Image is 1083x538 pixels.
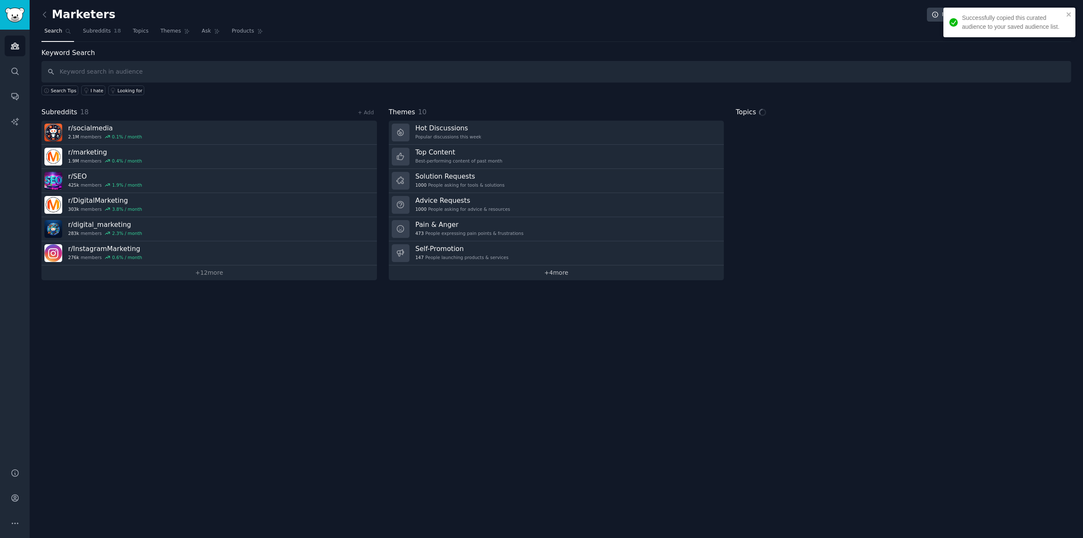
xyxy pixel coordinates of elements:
[68,172,142,181] h3: r/ SEO
[229,25,266,42] a: Products
[415,196,510,205] h3: Advice Requests
[415,134,481,140] div: Popular discussions this week
[68,230,142,236] div: members
[41,193,377,217] a: r/DigitalMarketing303kmembers3.8% / month
[112,134,142,140] div: 0.1 % / month
[1066,11,1072,18] button: close
[68,206,79,212] span: 303k
[41,86,78,95] button: Search Tips
[415,124,481,132] h3: Hot Discussions
[41,241,377,265] a: r/InstagramMarketing276kmembers0.6% / month
[51,88,77,94] span: Search Tips
[41,265,377,280] a: +12more
[112,254,142,260] div: 0.6 % / month
[68,158,142,164] div: members
[44,172,62,190] img: SEO
[415,182,505,188] div: People asking for tools & solutions
[68,148,142,157] h3: r/ marketing
[389,241,724,265] a: Self-Promotion147People launching products & services
[68,124,142,132] h3: r/ socialmedia
[130,25,151,42] a: Topics
[232,28,254,35] span: Products
[80,25,124,42] a: Subreddits18
[112,230,142,236] div: 2.3 % / month
[736,107,756,118] span: Topics
[112,182,142,188] div: 1.9 % / month
[389,265,724,280] a: +4more
[927,8,958,22] a: Info
[41,217,377,241] a: r/digital_marketing283kmembers2.3% / month
[389,193,724,217] a: Advice Requests1000People asking for advice & resources
[68,254,142,260] div: members
[415,172,505,181] h3: Solution Requests
[41,61,1071,83] input: Keyword search in audience
[389,217,724,241] a: Pain & Anger473People expressing pain points & frustrations
[389,121,724,145] a: Hot DiscussionsPopular discussions this week
[133,28,148,35] span: Topics
[415,254,509,260] div: People launching products & services
[199,25,223,42] a: Ask
[41,49,95,57] label: Keyword Search
[962,14,1064,31] div: Successfully copied this curated audience to your saved audience list.
[68,134,142,140] div: members
[114,28,121,35] span: 18
[112,158,142,164] div: 0.4 % / month
[418,108,426,116] span: 10
[415,182,427,188] span: 1000
[68,206,142,212] div: members
[415,254,424,260] span: 147
[68,182,142,188] div: members
[44,220,62,238] img: digital_marketing
[44,124,62,141] img: socialmedia
[415,206,427,212] span: 1000
[202,28,211,35] span: Ask
[44,244,62,262] img: InstagramMarketing
[41,145,377,169] a: r/marketing1.9Mmembers0.4% / month
[41,25,74,42] a: Search
[415,158,503,164] div: Best-performing content of past month
[68,244,142,253] h3: r/ InstagramMarketing
[112,206,142,212] div: 3.8 % / month
[415,148,503,157] h3: Top Content
[5,8,25,22] img: GummySearch logo
[41,169,377,193] a: r/SEO425kmembers1.9% / month
[415,220,524,229] h3: Pain & Anger
[91,88,103,94] div: I hate
[157,25,193,42] a: Themes
[44,28,62,35] span: Search
[389,145,724,169] a: Top ContentBest-performing content of past month
[415,206,510,212] div: People asking for advice & resources
[83,28,111,35] span: Subreddits
[415,230,524,236] div: People expressing pain points & frustrations
[358,110,374,116] a: + Add
[389,169,724,193] a: Solution Requests1000People asking for tools & solutions
[118,88,143,94] div: Looking for
[68,196,142,205] h3: r/ DigitalMarketing
[44,196,62,214] img: DigitalMarketing
[44,148,62,166] img: marketing
[41,121,377,145] a: r/socialmedia2.1Mmembers0.1% / month
[68,158,79,164] span: 1.9M
[160,28,181,35] span: Themes
[108,86,144,95] a: Looking for
[68,254,79,260] span: 276k
[389,107,415,118] span: Themes
[41,8,115,22] h2: Marketers
[68,220,142,229] h3: r/ digital_marketing
[41,107,77,118] span: Subreddits
[68,134,79,140] span: 2.1M
[80,108,89,116] span: 18
[68,182,79,188] span: 425k
[81,86,105,95] a: I hate
[415,230,424,236] span: 473
[68,230,79,236] span: 283k
[415,244,509,253] h3: Self-Promotion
